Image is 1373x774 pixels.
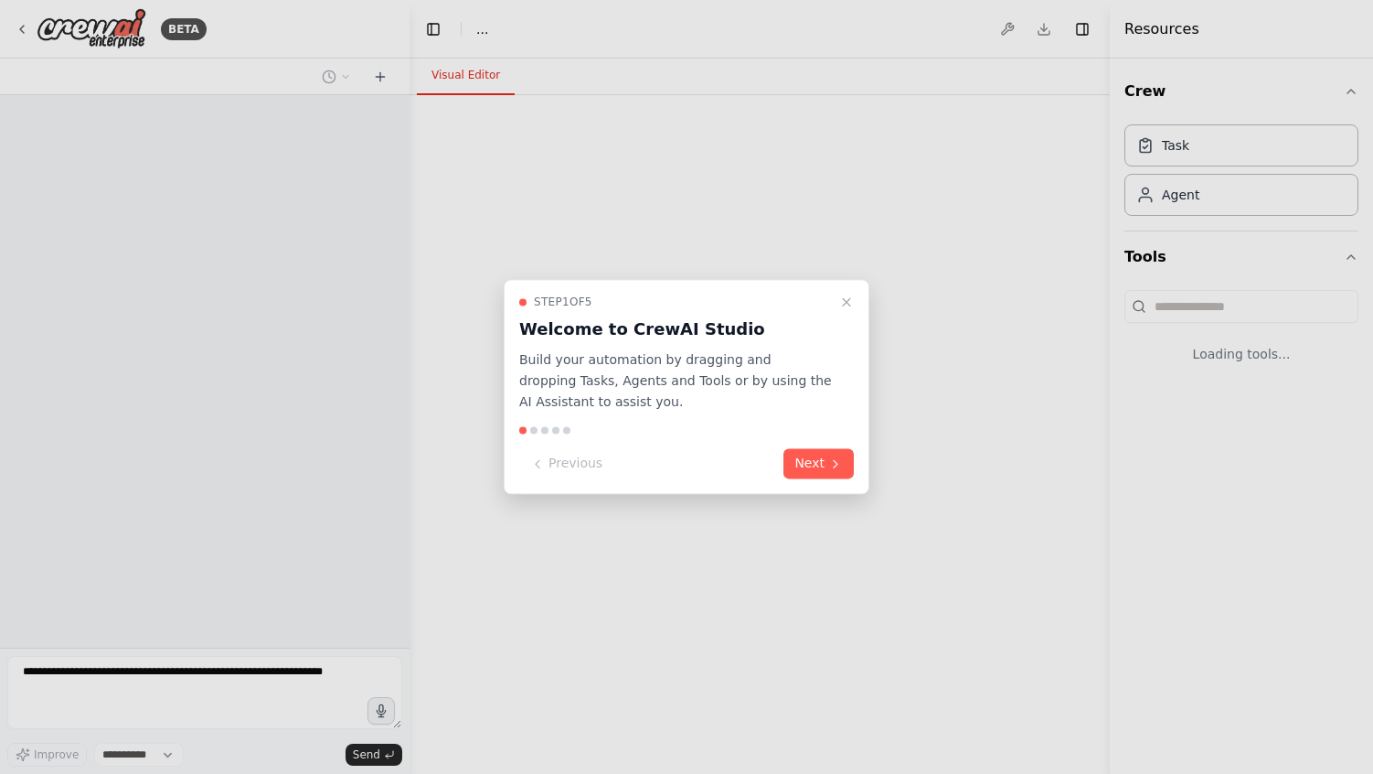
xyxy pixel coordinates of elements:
[783,449,854,479] button: Next
[420,16,446,42] button: Hide left sidebar
[534,295,592,309] span: Step 1 of 5
[519,317,832,342] h3: Welcome to CrewAI Studio
[519,349,832,412] p: Build your automation by dragging and dropping Tasks, Agents and Tools or by using the AI Assista...
[519,449,613,479] button: Previous
[836,291,857,313] button: Close walkthrough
